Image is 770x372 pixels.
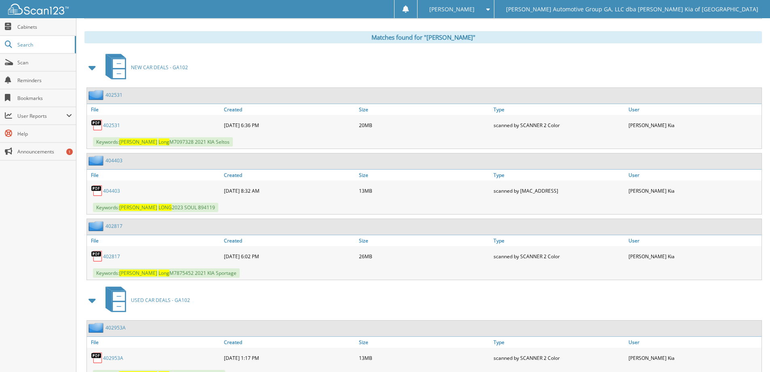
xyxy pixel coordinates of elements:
span: Keywords: M7097328 2021 KIA Seltos [93,137,233,147]
a: File [87,337,222,348]
a: Size [357,104,492,115]
span: [PERSON_NAME] [119,270,157,276]
img: scan123-logo-white.svg [8,4,69,15]
div: scanned by SCANNER 2 Color [492,248,627,264]
span: Announcements [17,148,72,155]
div: [DATE] 6:36 PM [222,117,357,133]
span: [PERSON_NAME] Automotive Group GA, LLC dba [PERSON_NAME] Kia of [GEOGRAPHIC_DATA] [506,7,758,12]
span: Help [17,130,72,137]
div: scanned by SCANNER 2 Color [492,117,627,133]
a: 402817 [103,253,120,260]
a: 402531 [103,122,120,129]
img: folder2.png [89,155,105,166]
a: Type [492,170,627,181]
div: [PERSON_NAME] Kia [627,248,762,264]
a: Created [222,235,357,246]
div: [PERSON_NAME] Kia [627,117,762,133]
img: PDF.png [91,185,103,197]
span: Keywords: 2023 SOUL 894119 [93,203,218,212]
div: 26MB [357,248,492,264]
a: Created [222,337,357,348]
a: User [627,170,762,181]
span: User Reports [17,113,66,119]
img: PDF.png [91,250,103,262]
span: Long [158,270,169,276]
a: 404403 [105,157,122,164]
a: Type [492,337,627,348]
div: scanned by [MAC_ADDRESS] [492,183,627,199]
a: Size [357,235,492,246]
div: [DATE] 1:17 PM [222,350,357,366]
a: USED CAR DEALS - GA102 [101,284,190,316]
span: NEW CAR DEALS - GA102 [131,64,188,71]
span: Reminders [17,77,72,84]
a: User [627,104,762,115]
div: 13MB [357,350,492,366]
a: Size [357,337,492,348]
a: User [627,235,762,246]
img: PDF.png [91,119,103,131]
a: 404403 [103,187,120,194]
span: Long [158,138,169,145]
span: Cabinets [17,23,72,30]
div: 13MB [357,183,492,199]
img: folder2.png [89,323,105,333]
div: 20MB [357,117,492,133]
a: 402953A [105,324,126,331]
div: [PERSON_NAME] Kia [627,350,762,366]
span: Keywords: M7875452 2021 KIA Sportage [93,268,240,278]
img: folder2.png [89,221,105,231]
a: Created [222,104,357,115]
span: Search [17,41,71,48]
span: [PERSON_NAME] [119,204,157,211]
span: Scan [17,59,72,66]
img: folder2.png [89,90,105,100]
span: [PERSON_NAME] [119,138,157,145]
div: Matches found for "[PERSON_NAME]" [84,31,762,43]
span: USED CAR DEALS - GA102 [131,297,190,304]
a: User [627,337,762,348]
a: NEW CAR DEALS - GA102 [101,51,188,83]
a: Type [492,235,627,246]
a: Created [222,170,357,181]
div: 1 [66,149,73,155]
a: 402531 [105,91,122,98]
span: LONG [158,204,172,211]
a: File [87,104,222,115]
a: Type [492,104,627,115]
a: File [87,170,222,181]
div: [DATE] 6:02 PM [222,248,357,264]
img: PDF.png [91,352,103,364]
div: [DATE] 8:32 AM [222,183,357,199]
span: Bookmarks [17,95,72,102]
a: Size [357,170,492,181]
span: [PERSON_NAME] [429,7,475,12]
a: 402953A [103,355,123,361]
div: [PERSON_NAME] Kia [627,183,762,199]
div: scanned by SCANNER 2 Color [492,350,627,366]
a: 402817 [105,223,122,230]
a: File [87,235,222,246]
